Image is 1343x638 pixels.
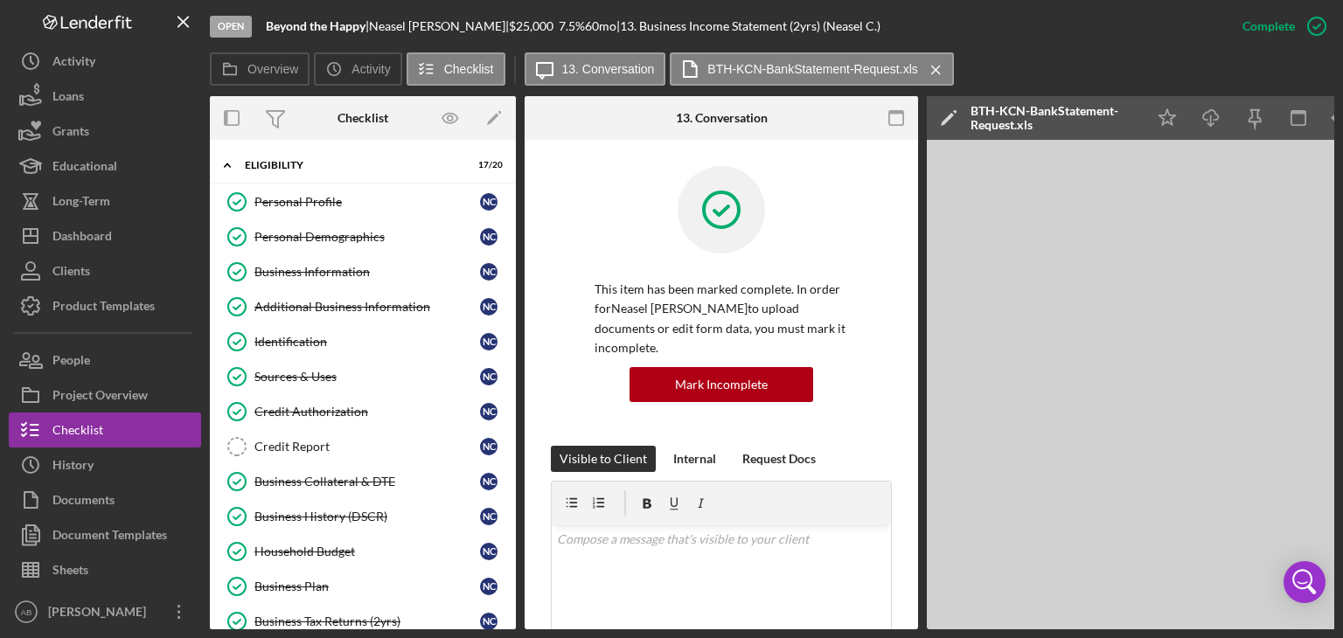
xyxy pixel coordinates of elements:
div: Neasel [PERSON_NAME] | [369,19,509,33]
div: N C [480,228,498,246]
div: Sources & Uses [254,370,480,384]
button: Visible to Client [551,446,656,472]
button: Sheets [9,552,201,587]
button: Request Docs [734,446,825,472]
a: Sources & UsesNC [219,359,507,394]
div: Credit Report [254,440,480,454]
div: Document Templates [52,517,167,557]
label: 13. Conversation [562,62,655,76]
div: N C [480,193,498,211]
button: 13. Conversation [525,52,666,86]
button: AB[PERSON_NAME] [9,594,201,629]
div: [PERSON_NAME] [44,594,157,634]
div: Additional Business Information [254,300,480,314]
button: Activity [314,52,401,86]
a: Business Collateral & DTENC [219,464,507,499]
label: Overview [247,62,298,76]
div: Request Docs [742,446,816,472]
div: N C [480,263,498,281]
button: Internal [665,446,725,472]
div: Open [210,16,252,38]
a: Business InformationNC [219,254,507,289]
button: Mark Incomplete [630,367,813,402]
div: Personal Profile [254,195,480,209]
a: Business PlanNC [219,569,507,604]
div: Business Tax Returns (2yrs) [254,614,480,628]
a: Personal DemographicsNC [219,219,507,254]
span: $25,000 [509,18,553,33]
a: Personal ProfileNC [219,184,507,219]
div: Documents [52,482,115,522]
a: Credit AuthorizationNC [219,394,507,429]
button: Complete [1225,9,1334,44]
text: AB [21,607,32,617]
div: Personal Demographics [254,230,480,244]
div: N C [480,578,498,595]
div: N C [480,613,498,630]
div: | [266,19,369,33]
div: 13. Conversation [676,111,768,125]
div: 7.5 % [559,19,585,33]
label: BTH-KCN-BankStatement-Request.xls [707,62,917,76]
a: Credit ReportNC [219,429,507,464]
div: Business Plan [254,579,480,593]
div: 17 / 20 [471,160,503,170]
div: ELIGIBILITY [245,160,459,170]
div: Internal [673,446,716,472]
button: Checklist [407,52,505,86]
div: 60 mo [585,19,616,33]
b: Beyond the Happy [266,18,365,33]
div: Business Collateral & DTE [254,475,480,489]
button: BTH-KCN-BankStatement-Request.xls [670,52,953,86]
div: Checklist [337,111,388,125]
button: Overview [210,52,310,86]
label: Checklist [444,62,494,76]
div: N C [480,438,498,455]
div: Visible to Client [560,446,647,472]
a: IdentificationNC [219,324,507,359]
button: Documents [9,482,201,517]
div: | 13. Business Income Statement (2yrs) (Neasel C.) [616,19,880,33]
button: Document Templates [9,517,201,552]
div: Business Information [254,265,480,279]
div: N C [480,473,498,490]
div: Open Intercom Messenger [1284,561,1326,603]
div: Credit Authorization [254,405,480,419]
div: N C [480,543,498,560]
div: N C [480,508,498,525]
p: This item has been marked complete. In order for Neasel [PERSON_NAME] to upload documents or edit... [595,280,848,358]
div: Sheets [52,552,88,592]
div: Complete [1242,9,1295,44]
div: N C [480,403,498,420]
